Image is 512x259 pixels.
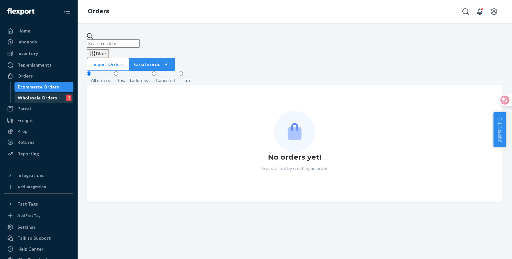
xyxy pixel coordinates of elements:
div: Talk to Support [17,235,51,241]
button: Close Navigation [61,5,73,18]
img: Empty list [274,111,315,152]
div: Parcel [17,106,31,112]
a: Add Fast Tag [4,212,73,219]
a: Reporting [4,149,73,159]
a: Help Center [4,244,73,254]
ol: breadcrumbs [82,2,114,21]
a: Returns [4,137,73,147]
div: Freight [17,117,33,124]
button: Open Search Box [459,5,472,18]
div: Wholesale Orders [18,95,57,101]
div: All orders [91,77,110,84]
div: Replenishments [17,62,52,68]
div: Home [17,28,30,34]
button: Fast Tags [4,199,73,209]
input: Search orders [87,39,140,48]
h1: No orders yet! [268,152,321,162]
a: Ecommerce Orders [14,82,74,92]
div: Fast Tags [17,201,38,207]
div: Inventory [17,50,38,57]
a: Wholesale Orders1 [14,93,74,103]
img: Flexport logo [7,8,34,15]
div: Inbounds [17,39,37,45]
div: Prep [17,128,27,134]
div: Canceled [156,77,175,84]
input: Invalid address [114,71,118,76]
a: Inbounds [4,37,73,47]
button: Import Orders [87,58,129,71]
a: Settings [4,222,73,232]
div: Settings [17,224,36,230]
div: Reporting [17,151,39,157]
a: Add Integration [4,183,73,191]
a: Orders [88,8,109,15]
a: Parcel [4,104,73,114]
div: 1 [66,95,71,101]
input: All orders [87,71,91,76]
p: Get started by creating an order [262,165,327,171]
input: Canceled [152,71,156,76]
div: Invalid address [118,77,148,84]
a: Replenishments [4,60,73,70]
div: Filter [90,50,106,57]
a: Prep [4,126,73,136]
button: 卖家帮助中心 [493,112,506,147]
div: Add Fast Tag [17,213,41,218]
div: Late [183,77,192,84]
div: Create order [134,61,170,68]
button: Integrations [4,170,73,180]
div: Add Integration [17,184,46,190]
button: Open notifications [473,5,486,18]
div: Orders [17,73,33,79]
a: Inventory [4,48,73,59]
button: Open account menu [488,5,500,18]
div: Help Center [17,246,43,252]
div: Returns [17,139,34,145]
input: Late [179,71,183,76]
button: Create order [129,58,175,71]
a: Talk to Support [4,233,73,243]
div: Integrations [17,172,44,179]
div: Ecommerce Orders [18,84,59,90]
a: Home [4,26,73,36]
a: Freight [4,115,73,125]
a: Orders [4,71,73,81]
button: Filter [87,49,109,58]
